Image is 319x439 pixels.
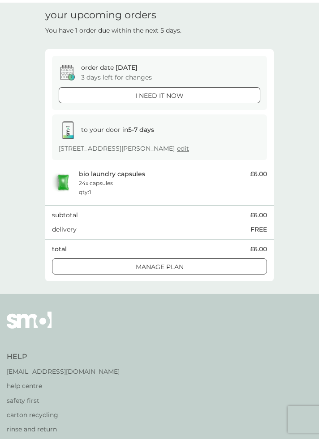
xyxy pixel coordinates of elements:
p: FREE [250,224,267,234]
p: Manage plan [136,262,184,272]
p: 24x capsules [79,179,113,187]
span: £6.00 [250,244,267,254]
button: i need it now [59,87,260,103]
p: total [52,244,67,254]
a: carton recycling [7,410,120,420]
a: help centre [7,381,120,391]
span: £6.00 [250,169,267,179]
img: smol [7,312,52,342]
p: delivery [52,224,77,234]
a: edit [177,144,189,152]
p: qty : 1 [79,188,91,196]
span: £6.00 [250,210,267,220]
p: [STREET_ADDRESS][PERSON_NAME] [59,144,189,153]
h4: Help [7,352,120,362]
button: Manage plan [52,258,267,274]
span: to your door in [81,126,154,134]
p: order date [81,63,138,72]
strong: 5-7 days [128,126,154,134]
span: [DATE] [116,63,138,72]
p: bio laundry capsules [79,169,145,179]
a: rinse and return [7,424,120,434]
p: 3 days left for changes [81,72,152,82]
a: safety first [7,396,120,405]
p: i need it now [135,91,184,101]
h1: your upcoming orders [45,9,156,21]
p: You have 1 order due within the next 5 days. [45,25,181,35]
p: subtotal [52,210,78,220]
a: [EMAIL_ADDRESS][DOMAIN_NAME] [7,367,120,376]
